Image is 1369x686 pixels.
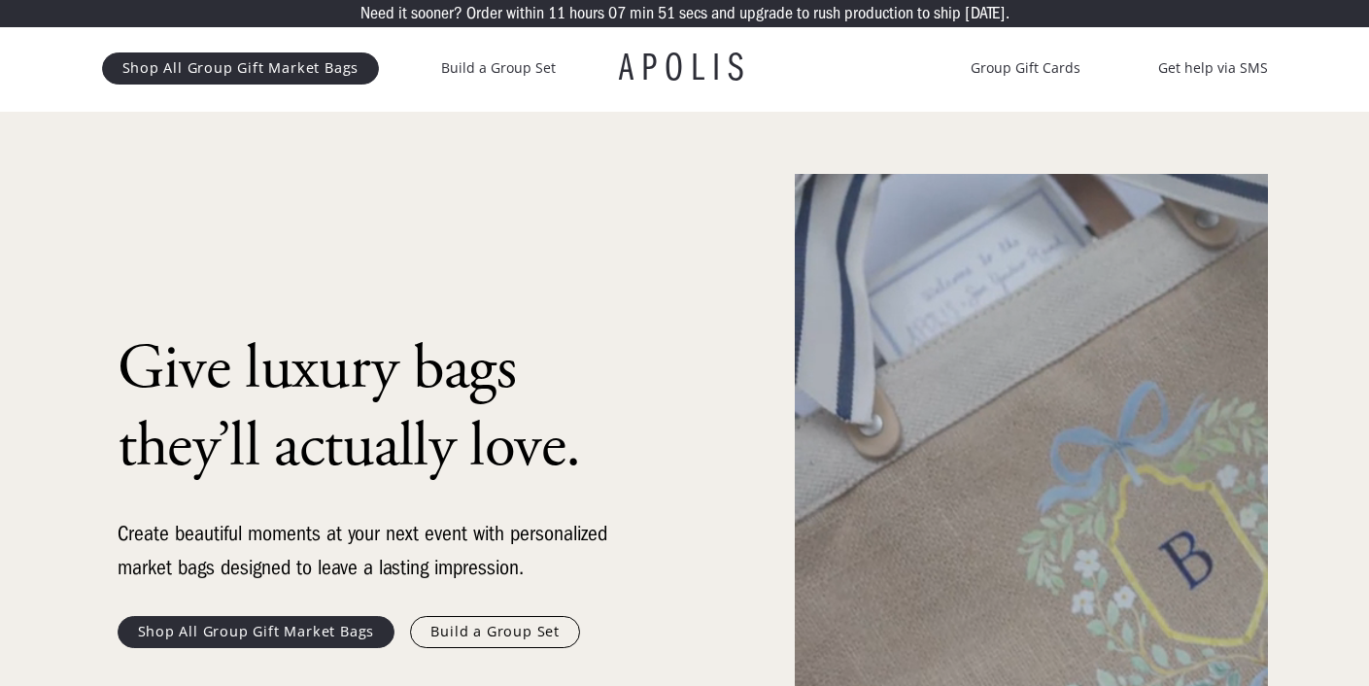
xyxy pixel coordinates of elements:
p: Need it sooner? Order within [360,5,544,22]
p: 11 [548,5,565,22]
p: secs [679,5,707,22]
a: Build a Group Set [441,56,556,80]
p: 07 [608,5,626,22]
a: Shop All Group Gift Market Bags [102,52,380,84]
a: Build a Group Set [410,616,580,647]
div: Create beautiful moments at your next event with personalized market bags designed to leave a las... [118,517,623,585]
a: Shop All Group Gift Market Bags [118,616,395,647]
p: min [630,5,654,22]
a: Get help via SMS [1158,56,1268,80]
p: 51 [658,5,675,22]
p: hours [569,5,604,22]
a: APOLIS [619,49,751,87]
a: Group Gift Cards [971,56,1080,80]
h1: Give luxury bags they’ll actually love. [118,330,623,486]
p: and upgrade to rush production to ship [DATE]. [711,5,1010,22]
